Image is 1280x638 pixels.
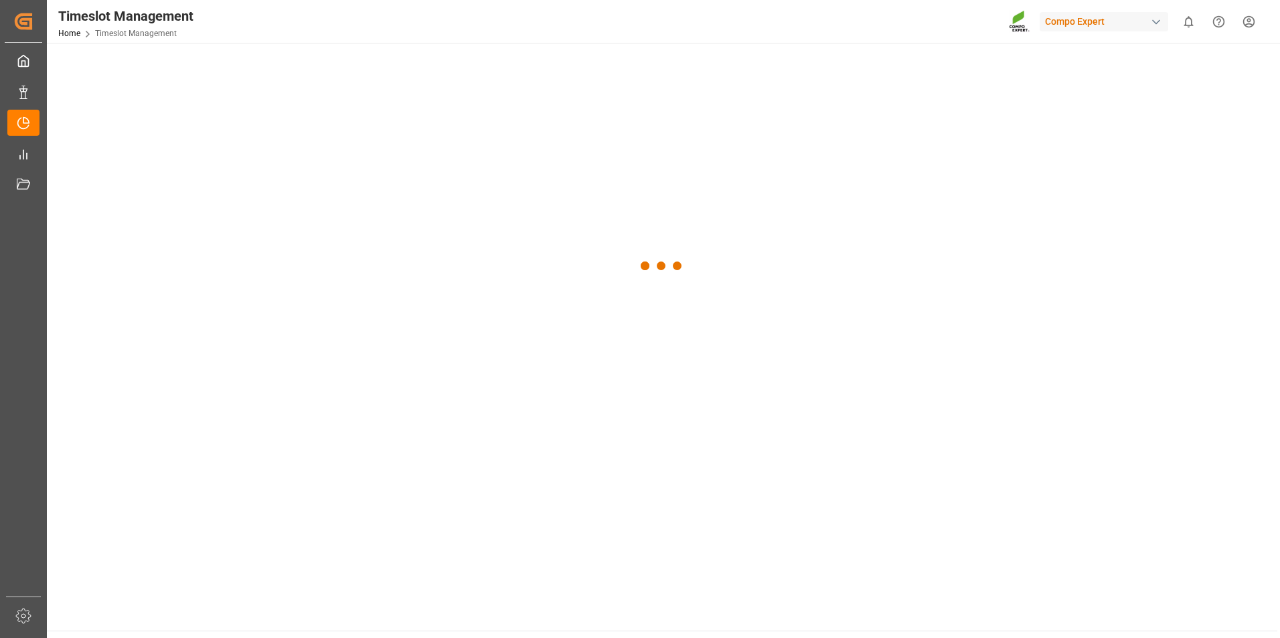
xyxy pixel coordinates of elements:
a: Home [58,29,80,38]
div: Timeslot Management [58,6,193,26]
button: Help Center [1204,7,1234,37]
div: Compo Expert [1040,12,1168,31]
button: show 0 new notifications [1174,7,1204,37]
img: Screenshot%202023-09-29%20at%2010.02.21.png_1712312052.png [1009,10,1030,33]
button: Compo Expert [1040,9,1174,34]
